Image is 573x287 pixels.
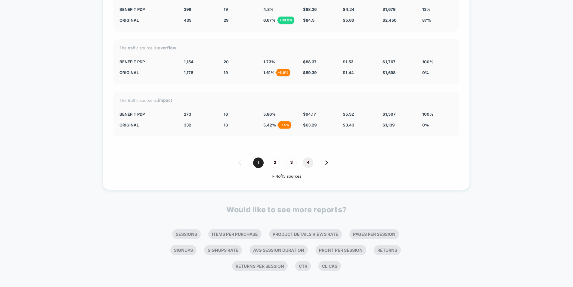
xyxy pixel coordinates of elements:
[263,18,276,23] span: 6.67 %
[315,245,366,255] li: Profit Per Session
[422,18,453,23] div: 87%
[343,112,354,117] span: $ 5.52
[277,69,290,76] div: - 6.9 %
[422,70,453,75] div: 0%
[343,7,355,12] span: $ 4.24
[374,245,401,255] li: Returns
[224,70,228,75] span: 19
[170,245,197,255] li: Signups
[226,205,347,214] p: Would like to see more reports?
[303,7,317,12] span: $ 88.36
[224,18,228,23] span: 29
[119,7,175,12] div: Benefit PDP
[422,112,453,117] div: 100%
[119,70,175,75] div: Original
[263,7,274,12] span: 4.8 %
[278,121,291,129] div: - 7.5 %
[343,18,354,23] span: $ 5.63
[422,123,453,127] div: 0%
[119,18,175,23] div: Original
[263,59,275,64] span: 1.73 %
[383,59,395,64] span: $ 1,767
[224,7,228,12] span: 19
[119,45,453,50] div: The traffic source is:
[232,261,288,271] li: Returns Per Session
[422,59,453,64] div: 100%
[184,7,191,12] span: 396
[286,158,297,168] span: 3
[184,18,191,23] span: 435
[343,123,354,127] span: $ 3.43
[204,245,242,255] li: Signups Rate
[172,229,201,239] li: Sessions
[383,123,395,127] span: $ 1,139
[383,18,397,23] span: $ 2,450
[318,261,341,271] li: Clicks
[158,45,176,50] strong: everflow
[325,161,328,165] img: pagination forward
[119,123,175,127] div: Original
[383,112,396,117] span: $ 1,507
[278,17,294,24] div: + 38.9 %
[113,174,459,179] div: 1 - 4 of 13 sources
[295,261,311,271] li: Ctr
[249,245,308,255] li: Avg Session Duration
[343,59,353,64] span: $ 1.53
[343,70,354,75] span: $ 1.44
[208,229,262,239] li: Items Per Purchase
[303,70,317,75] span: $ 89.39
[383,7,395,12] span: $ 1,679
[263,70,274,75] span: 1.61 %
[303,158,313,168] span: 4
[119,112,175,117] div: Benefit PDP
[224,59,229,64] span: 20
[270,158,280,168] span: 2
[349,229,399,239] li: Pages Per Session
[422,7,453,12] div: 13%
[184,112,191,117] span: 273
[184,123,191,127] span: 332
[224,112,228,117] span: 16
[383,70,395,75] span: $ 1,698
[253,158,264,168] span: 1
[303,123,317,127] span: $ 63.29
[158,98,172,103] strong: impact
[119,59,175,64] div: Benefit PDP
[263,112,276,117] span: 5.86 %
[184,70,193,75] span: 1,178
[303,59,317,64] span: $ 88.37
[303,18,314,23] span: $ 84.5
[263,123,276,127] span: 5.42 %
[119,98,453,103] div: The traffic source is:
[184,59,194,64] span: 1,154
[224,123,228,127] span: 18
[303,112,316,117] span: $ 94.17
[269,229,342,239] li: Product Details Views Rate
